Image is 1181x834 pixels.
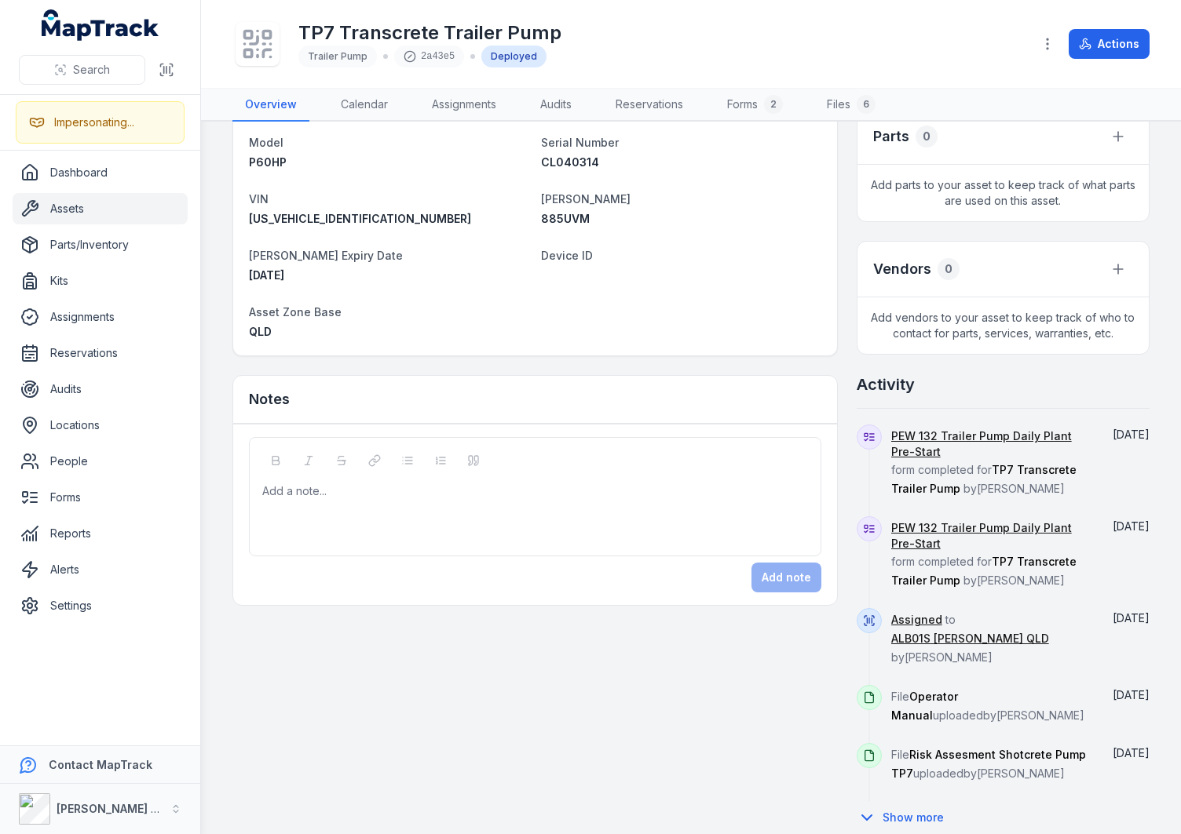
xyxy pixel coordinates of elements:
[541,249,593,262] span: Device ID
[13,410,188,441] a: Locations
[891,521,1090,587] span: form completed for by [PERSON_NAME]
[1113,688,1150,701] time: 12/09/2025, 11:17:24 am
[1113,428,1150,441] time: 20/09/2025, 7:08:56 am
[1113,519,1150,533] span: [DATE]
[528,89,584,122] a: Audits
[814,89,888,122] a: Files6
[891,612,942,628] a: Assigned
[249,305,342,319] span: Asset Zone Base
[1113,746,1150,759] time: 12/09/2025, 11:17:15 am
[13,193,188,224] a: Assets
[13,337,188,369] a: Reservations
[249,136,283,149] span: Model
[764,95,783,114] div: 2
[541,212,590,225] span: 885UVM
[891,429,1090,495] span: form completed for by [PERSON_NAME]
[541,155,599,169] span: CL040314
[328,89,400,122] a: Calendar
[873,258,931,280] h3: Vendors
[1113,746,1150,759] span: [DATE]
[308,50,367,62] span: Trailer Pump
[13,373,188,405] a: Audits
[232,89,309,122] a: Overview
[13,157,188,188] a: Dashboard
[13,229,188,260] a: Parts/Inventory
[249,268,284,282] span: [DATE]
[891,748,1086,780] span: File uploaded by [PERSON_NAME]
[873,126,909,147] h3: Parts
[891,520,1090,552] a: PEW 132 Trailer Pump Daily Plant Pre-Start
[249,325,272,338] span: QLD
[857,165,1149,221] span: Add parts to your asset to keep track of what parts are used on this asset.
[541,192,631,206] span: [PERSON_NAME]
[891,613,1049,664] span: to by [PERSON_NAME]
[916,126,938,147] div: 0
[891,690,958,722] span: Operator Manual
[1069,29,1150,59] button: Actions
[1113,688,1150,701] span: [DATE]
[19,55,145,85] button: Search
[13,518,188,549] a: Reports
[13,554,188,585] a: Alerts
[541,136,619,149] span: Serial Number
[857,297,1149,354] span: Add vendors to your asset to keep track of who to contact for parts, services, warranties, etc.
[13,590,188,621] a: Settings
[13,301,188,333] a: Assignments
[857,801,954,834] button: Show more
[857,373,915,395] h2: Activity
[891,428,1090,460] a: PEW 132 Trailer Pump Daily Plant Pre-Start
[603,89,696,122] a: Reservations
[1113,519,1150,533] time: 18/09/2025, 7:03:06 am
[938,258,960,280] div: 0
[13,265,188,297] a: Kits
[249,388,290,410] h3: Notes
[1113,428,1150,441] span: [DATE]
[249,249,403,262] span: [PERSON_NAME] Expiry Date
[1113,611,1150,625] time: 15/09/2025, 5:55:36 am
[42,9,159,41] a: MapTrack
[419,89,509,122] a: Assignments
[298,20,561,46] h1: TP7 Transcrete Trailer Pump
[394,46,464,67] div: 2a43e5
[49,758,152,771] strong: Contact MapTrack
[249,192,269,206] span: VIN
[481,46,547,67] div: Deployed
[13,482,188,513] a: Forms
[891,690,1084,722] span: File uploaded by [PERSON_NAME]
[249,212,471,225] span: [US_VEHICLE_IDENTIFICATION_NUMBER]
[857,95,876,114] div: 6
[715,89,795,122] a: Forms2
[891,631,1049,646] a: ALB01S [PERSON_NAME] QLD
[73,62,110,78] span: Search
[1113,611,1150,625] span: [DATE]
[57,802,185,815] strong: [PERSON_NAME] Group
[13,446,188,477] a: People
[249,155,287,169] span: P60HP
[891,748,1086,780] span: Risk Assesment Shotcrete Pump TP7
[249,268,284,282] time: 09/01/2026, 11:00:00 pm
[54,115,134,130] div: Impersonating...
